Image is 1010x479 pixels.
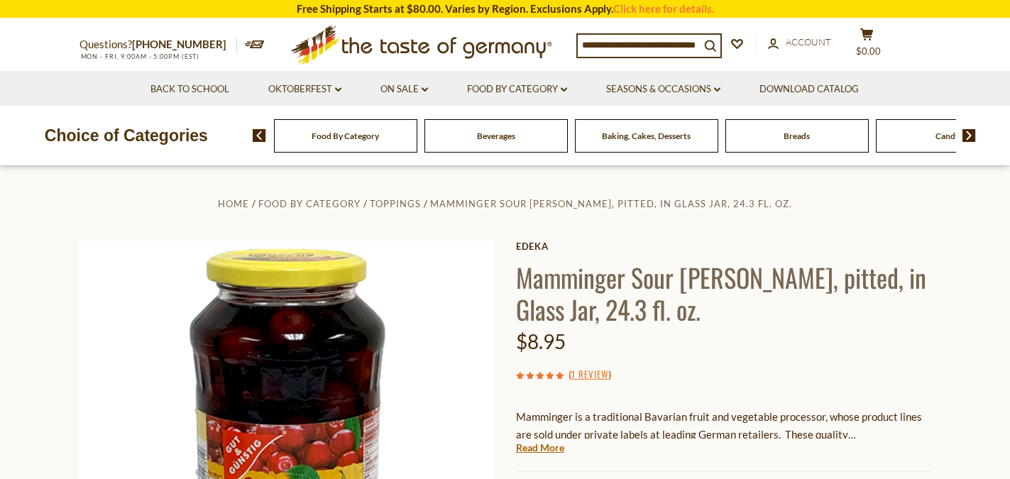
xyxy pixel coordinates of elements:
[218,198,249,209] a: Home
[258,198,361,209] a: Food By Category
[430,198,792,209] a: Mamminger Sour [PERSON_NAME], pitted, in Glass Jar, 24.3 fl. oz.
[516,408,931,444] p: Mamminger is a traditional Bavarian fruit and vegetable processor, whose product lines are sold u...
[516,329,566,353] span: $8.95
[606,82,720,97] a: Seasons & Occasions
[132,38,226,50] a: [PHONE_NUMBER]
[516,241,931,252] a: Edeka
[856,45,881,57] span: $0.00
[786,36,831,48] span: Account
[516,441,564,455] a: Read More
[569,367,611,381] span: ( )
[370,198,421,209] a: Toppings
[268,82,341,97] a: Oktoberfest
[79,53,200,60] span: MON - FRI, 9:00AM - 5:00PM (EST)
[516,261,931,325] h1: Mamminger Sour [PERSON_NAME], pitted, in Glass Jar, 24.3 fl. oz.
[79,35,237,54] p: Questions?
[477,131,515,141] a: Beverages
[962,129,976,142] img: next arrow
[467,82,567,97] a: Food By Category
[613,2,714,15] a: Click here for details.
[571,367,608,382] a: 1 Review
[602,131,691,141] a: Baking, Cakes, Desserts
[846,28,889,63] button: $0.00
[759,82,859,97] a: Download Catalog
[150,82,229,97] a: Back to School
[312,131,379,141] a: Food By Category
[784,131,810,141] a: Breads
[768,35,831,50] a: Account
[253,129,266,142] img: previous arrow
[380,82,428,97] a: On Sale
[935,131,960,141] a: Candy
